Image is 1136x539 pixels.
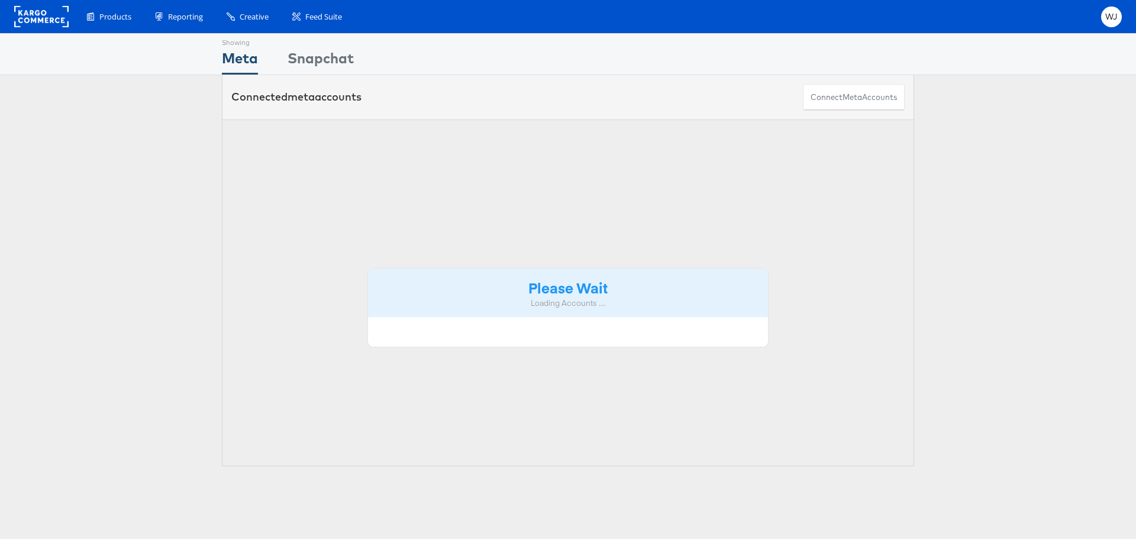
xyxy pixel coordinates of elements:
[288,48,354,75] div: Snapchat
[843,92,862,103] span: meta
[1105,13,1118,21] span: WJ
[222,48,258,75] div: Meta
[288,90,315,104] span: meta
[305,11,342,22] span: Feed Suite
[528,277,608,297] strong: Please Wait
[377,298,759,309] div: Loading Accounts ....
[168,11,203,22] span: Reporting
[803,84,905,111] button: ConnectmetaAccounts
[240,11,269,22] span: Creative
[99,11,131,22] span: Products
[222,34,258,48] div: Showing
[231,89,362,105] div: Connected accounts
